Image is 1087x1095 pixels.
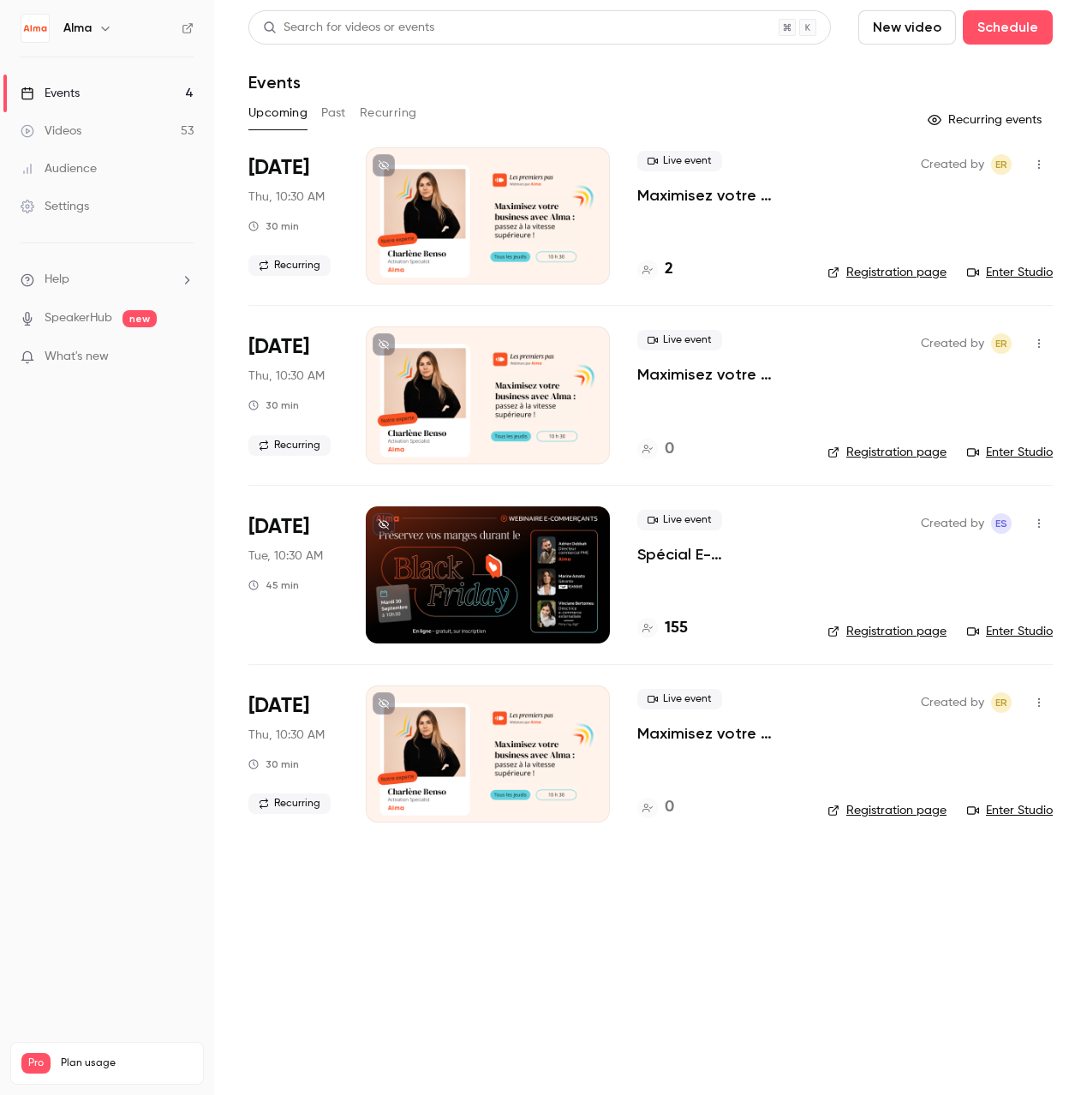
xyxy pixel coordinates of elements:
[637,185,800,206] a: Maximisez votre business avec [PERSON_NAME] : passez à la vitesse supérieure !
[248,72,301,93] h1: Events
[920,106,1053,134] button: Recurring events
[248,793,331,814] span: Recurring
[248,326,338,464] div: Sep 25 Thu, 10:30 AM (Europe/Paris)
[45,348,109,366] span: What's new
[665,617,688,640] h4: 155
[63,20,92,37] h6: Alma
[665,438,674,461] h4: 0
[637,796,674,819] a: 0
[637,544,800,565] a: Spécial E-commerçants - Sortir de la guerre des prix et préserver ses marges pendant [DATE][DATE]
[21,160,97,177] div: Audience
[991,154,1012,175] span: Eric ROMER
[921,154,984,175] span: Created by
[967,444,1053,461] a: Enter Studio
[248,99,308,127] button: Upcoming
[45,309,112,327] a: SpeakerHub
[248,685,338,823] div: Oct 2 Thu, 10:30 AM (Europe/Paris)
[637,258,673,281] a: 2
[995,333,1007,354] span: ER
[967,623,1053,640] a: Enter Studio
[21,198,89,215] div: Settings
[248,255,331,276] span: Recurring
[665,796,674,819] h4: 0
[45,271,69,289] span: Help
[921,513,984,534] span: Created by
[248,147,338,284] div: Sep 18 Thu, 10:30 AM (Europe/Paris)
[963,10,1053,45] button: Schedule
[991,692,1012,713] span: Eric ROMER
[21,15,49,42] img: Alma
[248,154,309,182] span: [DATE]
[637,364,800,385] a: Maximisez votre business avec [PERSON_NAME] : passez à la vitesse supérieure !
[21,271,194,289] li: help-dropdown-opener
[61,1056,193,1070] span: Plan usage
[921,333,984,354] span: Created by
[637,330,722,350] span: Live event
[637,723,800,744] a: Maximisez votre business avec [PERSON_NAME] : passez à la vitesse supérieure !
[248,506,338,643] div: Sep 30 Tue, 10:30 AM (Europe/Paris)
[248,578,299,592] div: 45 min
[248,692,309,720] span: [DATE]
[967,264,1053,281] a: Enter Studio
[173,350,194,365] iframe: Noticeable Trigger
[827,623,947,640] a: Registration page
[122,310,157,327] span: new
[921,692,984,713] span: Created by
[665,258,673,281] h4: 2
[248,333,309,361] span: [DATE]
[248,547,323,565] span: Tue, 10:30 AM
[995,154,1007,175] span: ER
[827,264,947,281] a: Registration page
[21,123,81,140] div: Videos
[248,368,325,385] span: Thu, 10:30 AM
[248,219,299,233] div: 30 min
[21,1053,51,1074] span: Pro
[637,151,722,171] span: Live event
[637,438,674,461] a: 0
[827,444,947,461] a: Registration page
[637,689,722,709] span: Live event
[967,802,1053,819] a: Enter Studio
[637,510,722,530] span: Live event
[858,10,956,45] button: New video
[248,727,325,744] span: Thu, 10:30 AM
[637,617,688,640] a: 155
[248,513,309,541] span: [DATE]
[263,19,434,37] div: Search for videos or events
[995,513,1007,534] span: ES
[248,398,299,412] div: 30 min
[827,802,947,819] a: Registration page
[321,99,346,127] button: Past
[248,435,331,456] span: Recurring
[991,513,1012,534] span: Evan SAIDI
[248,757,299,771] div: 30 min
[995,692,1007,713] span: ER
[21,85,80,102] div: Events
[360,99,417,127] button: Recurring
[991,333,1012,354] span: Eric ROMER
[248,188,325,206] span: Thu, 10:30 AM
